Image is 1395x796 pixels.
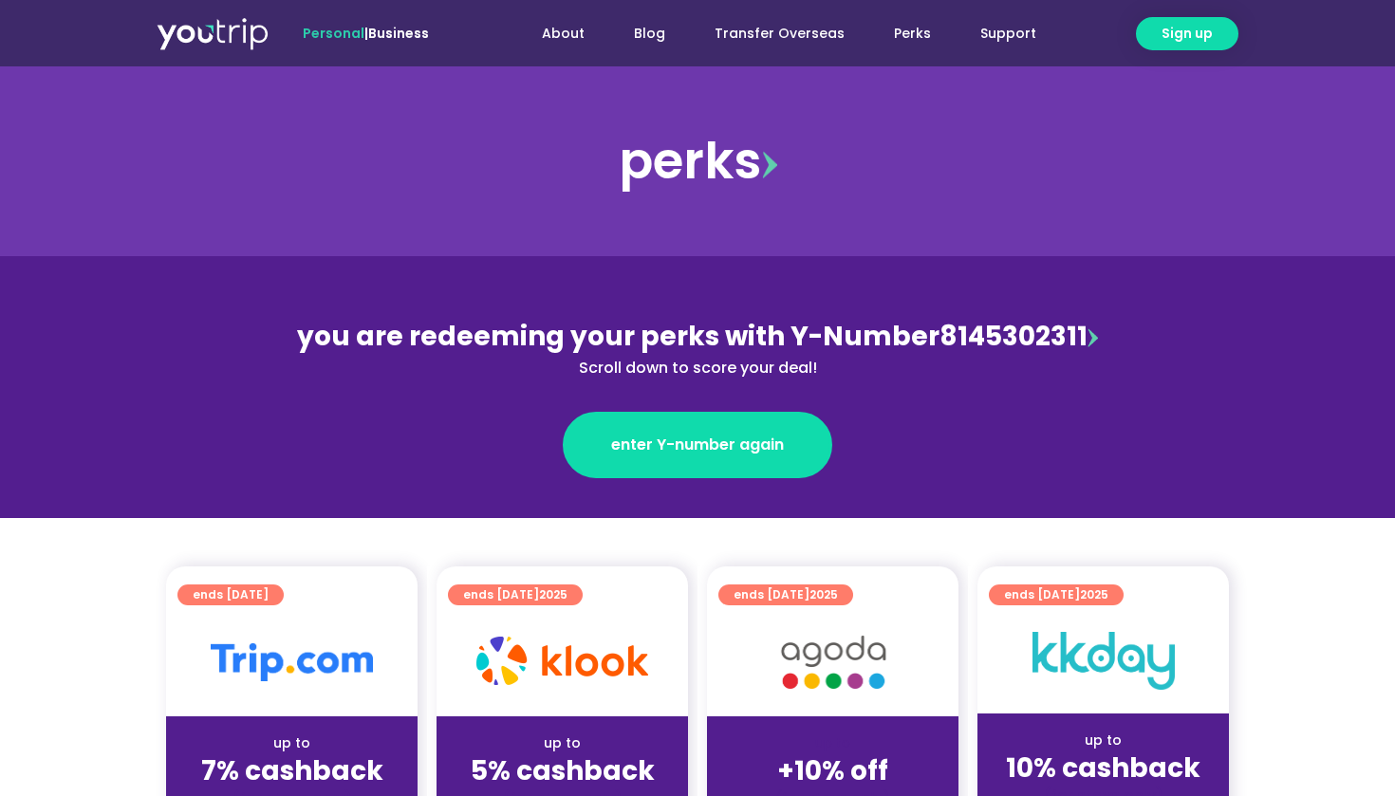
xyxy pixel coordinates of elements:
span: enter Y-number again [611,434,784,456]
a: Sign up [1136,17,1238,50]
span: 2025 [809,586,838,602]
div: Scroll down to score your deal! [286,357,1109,379]
strong: +10% off [777,752,888,789]
a: ends [DATE]2025 [989,584,1124,605]
span: Personal [303,24,364,43]
span: 2025 [1080,586,1108,602]
strong: 5% cashback [471,752,655,789]
span: ends [DATE] [1004,584,1108,605]
a: Transfer Overseas [690,16,869,51]
nav: Menu [480,16,1061,51]
strong: 10% cashback [1006,750,1200,787]
a: Support [956,16,1061,51]
a: enter Y-number again [563,412,832,478]
div: 8145302311 [286,317,1109,379]
div: up to [993,731,1214,750]
a: ends [DATE]2025 [718,584,853,605]
a: About [517,16,609,51]
span: ends [DATE] [734,584,838,605]
div: up to [452,733,673,753]
a: Blog [609,16,690,51]
span: ends [DATE] [463,584,567,605]
span: you are redeeming your perks with Y-Number [297,318,939,355]
a: ends [DATE]2025 [448,584,583,605]
a: ends [DATE] [177,584,284,605]
strong: 7% cashback [201,752,383,789]
span: 2025 [539,586,567,602]
div: up to [181,733,402,753]
span: up to [815,733,850,752]
a: Perks [869,16,956,51]
span: | [303,24,429,43]
span: Sign up [1162,24,1213,44]
span: ends [DATE] [193,584,269,605]
a: Business [368,24,429,43]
